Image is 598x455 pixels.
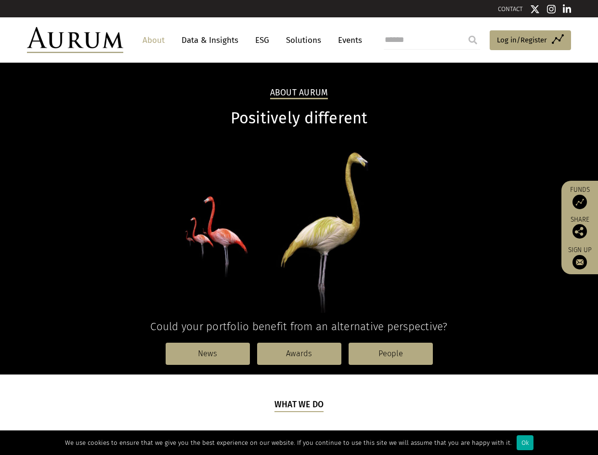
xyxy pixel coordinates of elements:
img: Linkedin icon [563,4,572,14]
a: Events [333,31,362,49]
img: Twitter icon [530,4,540,14]
h2: About Aurum [270,88,328,99]
a: Sign up [566,246,593,269]
h1: Positively different [27,109,571,128]
h5: What we do [274,399,324,412]
a: About [138,31,169,49]
span: Log in/Register [497,34,547,46]
img: Aurum [27,27,123,53]
img: Access Funds [572,195,587,209]
div: Share [566,216,593,239]
a: News [166,343,250,365]
a: ESG [250,31,274,49]
a: Log in/Register [490,30,571,51]
a: Solutions [281,31,326,49]
img: Instagram icon [547,4,556,14]
a: People [349,343,433,365]
a: Awards [257,343,341,365]
a: Funds [566,186,593,209]
h4: Could your portfolio benefit from an alternative perspective? [27,320,571,333]
img: Sign up to our newsletter [572,255,587,269]
img: Share this post [572,224,587,239]
a: Data & Insights [177,31,243,49]
input: Submit [463,30,482,50]
div: Ok [517,435,533,450]
a: CONTACT [498,5,523,13]
span: Aurum is a hedge fund investment specialist focused solely on selecting hedge funds and managing ... [36,429,562,455]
